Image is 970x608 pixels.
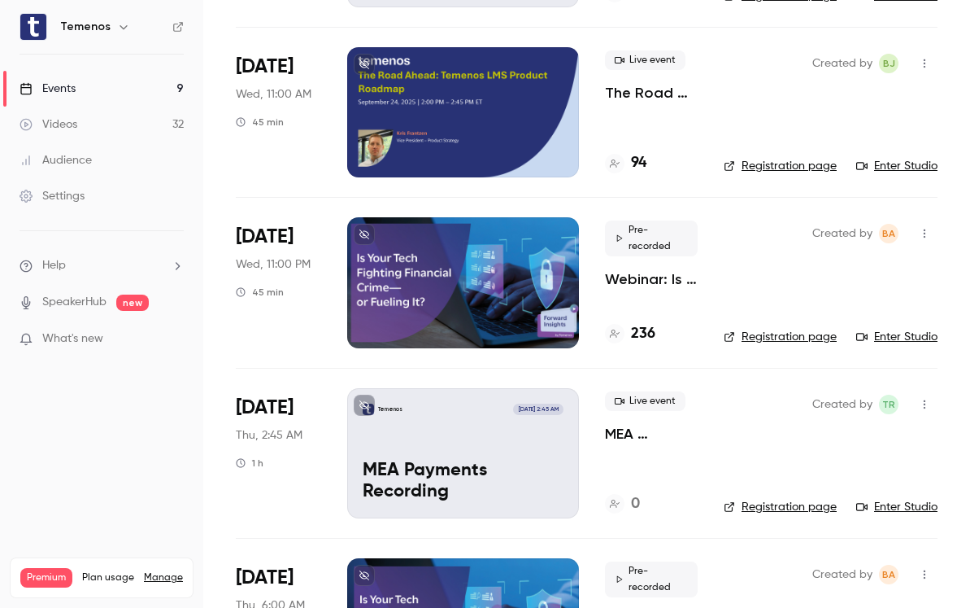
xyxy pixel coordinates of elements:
[882,224,895,243] span: BA
[605,221,698,256] span: Pre-recorded
[42,257,66,274] span: Help
[856,329,937,345] a: Enter Studio
[236,217,321,348] div: Sep 25 Thu, 2:00 PM (Asia/Singapore)
[236,224,294,250] span: [DATE]
[82,571,134,584] span: Plan usage
[20,116,77,133] div: Videos
[812,54,872,73] span: Created by
[605,83,698,103] a: The Road Ahead: Temenos LMS Product Roadmap
[363,461,563,503] p: MEA Payments Recording
[812,224,872,243] span: Created by
[812,395,872,414] span: Created by
[605,424,698,444] a: MEA Payments Recording
[42,294,107,311] a: SpeakerHub
[882,565,895,584] span: BA
[20,257,184,274] li: help-dropdown-opener
[631,493,640,515] h4: 0
[236,86,311,103] span: Wed, 11:00 AM
[631,323,655,345] h4: 236
[236,54,294,80] span: [DATE]
[236,286,284,299] div: 45 min
[879,395,898,414] span: Terniell Ramlah
[42,330,103,348] span: What's new
[605,152,646,174] a: 94
[513,404,563,415] span: [DATE] 2:45 AM
[20,152,92,168] div: Audience
[116,295,149,311] span: new
[236,388,321,518] div: Sep 25 Thu, 11:45 AM (Africa/Johannesburg)
[856,499,937,515] a: Enter Studio
[605,323,655,345] a: 236
[20,568,72,588] span: Premium
[605,562,698,597] span: Pre-recorded
[144,571,183,584] a: Manage
[20,188,85,204] div: Settings
[20,14,46,40] img: Temenos
[60,19,111,35] h6: Temenos
[812,565,872,584] span: Created by
[164,332,184,347] iframe: Noticeable Trigger
[236,116,284,129] div: 45 min
[236,395,294,421] span: [DATE]
[879,224,898,243] span: Balamurugan Arunachalam
[605,493,640,515] a: 0
[236,256,311,273] span: Wed, 11:00 PM
[20,81,76,97] div: Events
[605,269,698,289] a: Webinar: Is Your Tech Fighting Financial Crime—or Fueling It?
[724,329,837,345] a: Registration page
[879,565,898,584] span: Balamurugan Arunachalam
[236,47,321,177] div: Sep 24 Wed, 2:00 PM (America/New York)
[724,158,837,174] a: Registration page
[347,388,579,518] a: MEA Payments Recording Temenos[DATE] 2:45 AMMEA Payments Recording
[236,427,302,444] span: Thu, 2:45 AM
[631,152,646,174] h4: 94
[236,457,263,470] div: 1 h
[879,54,898,73] span: Boney Joseph
[882,395,895,414] span: TR
[856,158,937,174] a: Enter Studio
[605,50,685,70] span: Live event
[724,499,837,515] a: Registration page
[378,405,402,413] p: Temenos
[605,391,685,411] span: Live event
[236,565,294,591] span: [DATE]
[883,54,895,73] span: BJ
